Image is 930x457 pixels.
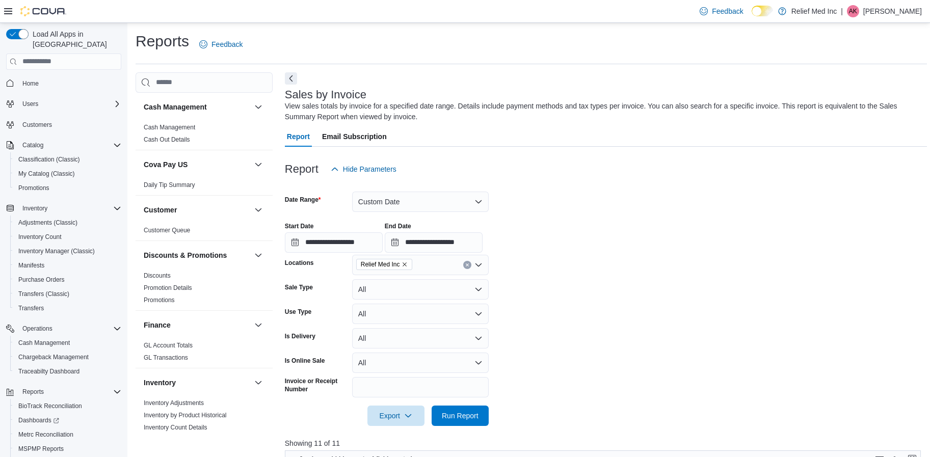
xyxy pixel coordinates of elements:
[144,159,250,170] button: Cova Pay US
[22,141,43,149] span: Catalog
[374,406,418,426] span: Export
[144,124,195,131] a: Cash Management
[285,438,927,448] p: Showing 11 of 11
[144,159,188,170] h3: Cova Pay US
[144,250,250,260] button: Discounts & Promotions
[10,350,125,364] button: Chargeback Management
[14,182,54,194] a: Promotions
[18,402,82,410] span: BioTrack Reconciliation
[18,139,121,151] span: Catalog
[18,184,49,192] span: Promotions
[18,276,65,284] span: Purchase Orders
[144,102,250,112] button: Cash Management
[285,308,311,316] label: Use Type
[144,297,175,304] a: Promotions
[14,414,63,426] a: Dashboards
[18,77,121,90] span: Home
[144,272,171,279] a: Discounts
[14,168,121,180] span: My Catalog (Classic)
[144,341,193,350] span: GL Account Totals
[14,414,121,426] span: Dashboards
[136,31,189,51] h1: Reports
[2,117,125,132] button: Customers
[18,290,69,298] span: Transfers (Classic)
[18,219,77,227] span: Adjustments (Classic)
[144,354,188,361] a: GL Transactions
[10,442,125,456] button: MSPMP Reports
[10,413,125,427] a: Dashboards
[343,164,396,174] span: Hide Parameters
[14,217,121,229] span: Adjustments (Classic)
[144,136,190,143] a: Cash Out Details
[2,138,125,152] button: Catalog
[10,427,125,442] button: Metrc Reconciliation
[18,98,121,110] span: Users
[144,205,177,215] h3: Customer
[14,428,121,441] span: Metrc Reconciliation
[18,119,56,131] a: Customers
[195,34,247,55] a: Feedback
[385,232,483,253] input: Press the down key to open a popover containing a calendar.
[144,399,204,407] a: Inventory Adjustments
[144,342,193,349] a: GL Account Totals
[14,302,121,314] span: Transfers
[14,288,73,300] a: Transfers (Classic)
[367,406,424,426] button: Export
[352,192,489,212] button: Custom Date
[10,258,125,273] button: Manifests
[18,416,59,424] span: Dashboards
[144,411,227,419] span: Inventory by Product Historical
[10,364,125,379] button: Traceabilty Dashboard
[356,259,413,270] span: Relief Med Inc
[18,261,44,270] span: Manifests
[14,288,121,300] span: Transfers (Classic)
[252,377,264,389] button: Inventory
[863,5,922,17] p: [PERSON_NAME]
[285,72,297,85] button: Next
[144,412,227,419] a: Inventory by Product Historical
[285,232,383,253] input: Press the down key to open a popover containing a calendar.
[285,332,315,340] label: Is Delivery
[14,337,74,349] a: Cash Management
[18,386,48,398] button: Reports
[144,102,207,112] h3: Cash Management
[327,159,401,179] button: Hide Parameters
[18,98,42,110] button: Users
[136,179,273,195] div: Cova Pay US
[18,170,75,178] span: My Catalog (Classic)
[22,325,52,333] span: Operations
[22,204,47,212] span: Inventory
[144,205,250,215] button: Customer
[285,283,313,291] label: Sale Type
[144,354,188,362] span: GL Transactions
[696,1,747,21] a: Feedback
[18,304,44,312] span: Transfers
[18,445,64,453] span: MSPMP Reports
[10,167,125,181] button: My Catalog (Classic)
[18,322,57,335] button: Operations
[18,118,121,131] span: Customers
[2,97,125,111] button: Users
[10,301,125,315] button: Transfers
[285,259,314,267] label: Locations
[252,319,264,331] button: Finance
[144,423,207,432] span: Inventory Count Details
[2,321,125,336] button: Operations
[14,302,48,314] a: Transfers
[14,245,99,257] a: Inventory Manager (Classic)
[2,76,125,91] button: Home
[144,226,190,234] span: Customer Queue
[18,202,51,214] button: Inventory
[22,121,52,129] span: Customers
[18,247,95,255] span: Inventory Manager (Classic)
[463,261,471,269] button: Clear input
[144,320,250,330] button: Finance
[22,100,38,108] span: Users
[285,89,366,101] h3: Sales by Invoice
[14,365,84,378] a: Traceabilty Dashboard
[144,284,192,291] a: Promotion Details
[14,182,121,194] span: Promotions
[136,270,273,310] div: Discounts & Promotions
[144,181,195,189] span: Daily Tip Summary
